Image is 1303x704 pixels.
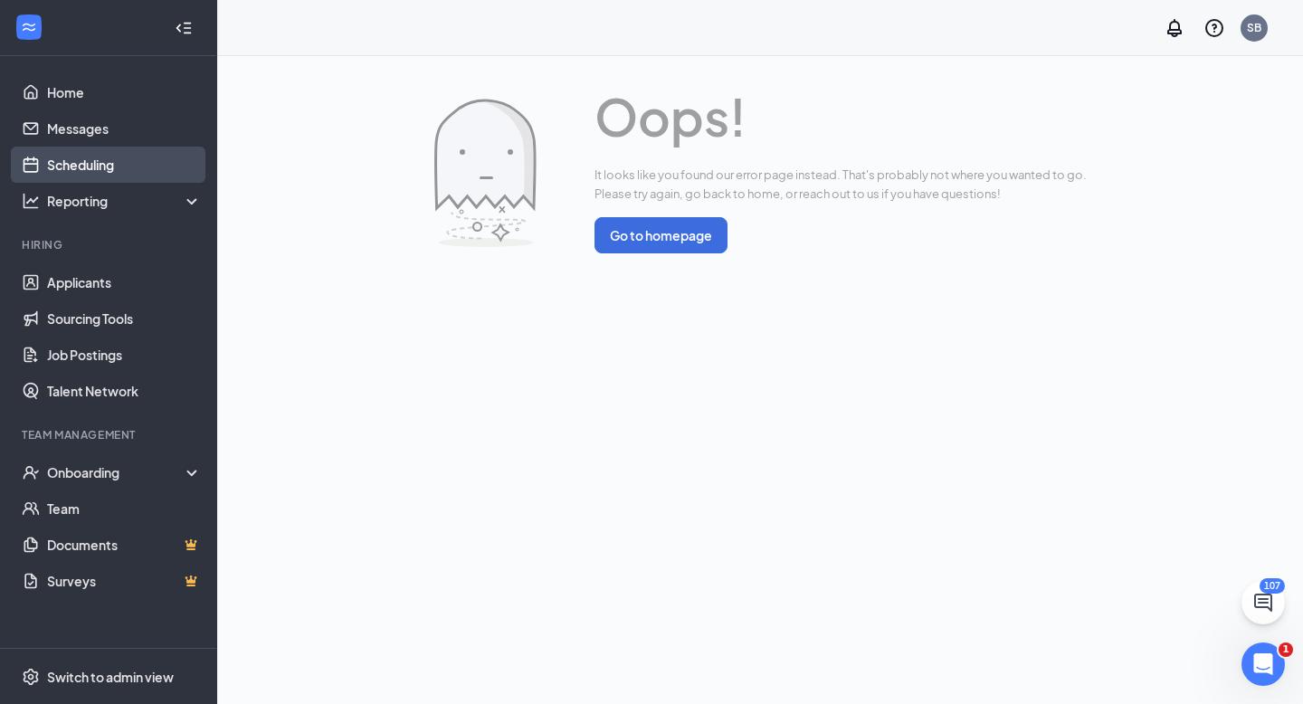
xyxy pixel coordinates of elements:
[47,337,202,373] a: Job Postings
[1241,642,1285,686] iframe: Intercom live chat
[47,147,202,183] a: Scheduling
[47,527,202,563] a: DocumentsCrown
[22,237,198,252] div: Hiring
[47,668,174,686] div: Switch to admin view
[594,217,728,253] button: Go to homepage
[1241,581,1285,624] button: ChatActive
[47,110,202,147] a: Messages
[47,264,202,300] a: Applicants
[1260,578,1285,594] div: 107
[47,463,186,481] div: Onboarding
[47,373,202,409] a: Talent Network
[47,74,202,110] a: Home
[1203,17,1225,39] svg: QuestionInfo
[1164,17,1185,39] svg: Notifications
[22,463,40,481] svg: UserCheck
[1252,592,1274,614] svg: ChatActive
[1247,20,1261,35] div: SB
[434,99,537,247] img: Error
[594,78,1087,156] span: Oops!
[22,427,198,442] div: Team Management
[22,192,40,210] svg: Analysis
[594,166,1087,203] span: It looks like you found our error page instead. That's probably not where you wanted to go. Pleas...
[1279,642,1293,657] span: 1
[22,668,40,686] svg: Settings
[47,490,202,527] a: Team
[47,300,202,337] a: Sourcing Tools
[175,19,193,37] svg: Collapse
[47,192,203,210] div: Reporting
[20,18,38,36] svg: WorkstreamLogo
[47,563,202,599] a: SurveysCrown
